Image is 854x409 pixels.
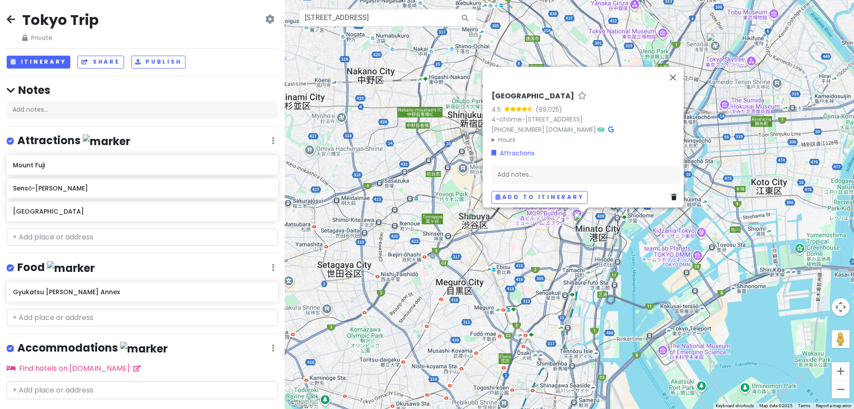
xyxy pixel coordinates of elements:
[287,397,316,409] img: Google
[832,381,850,398] button: Zoom out
[7,101,278,119] div: Add notes...
[759,403,793,408] span: Map data ©2025
[608,126,614,133] i: Google Maps
[120,342,168,356] img: marker
[467,209,486,228] div: Gyukatsu Motomura Shibuya Annex
[798,403,810,408] a: Terms (opens in new tab)
[13,184,271,192] h6: Sensō-[PERSON_NAME]
[491,92,574,101] h6: [GEOGRAPHIC_DATA]
[47,261,95,275] img: marker
[7,309,278,327] input: + Add place or address
[299,9,477,27] input: Search a place
[491,165,680,184] div: Add notes...
[706,33,726,53] div: Sensō-ji
[491,115,583,124] a: 4-chōme-[STREET_ADDRESS]
[491,105,504,114] div: 4.5
[491,191,588,204] button: Add to itinerary
[13,161,271,169] h6: Mount Fuji
[77,56,124,69] button: Share
[7,56,70,69] button: Itinerary
[832,362,850,380] button: Zoom in
[13,288,271,296] h6: Gyukatsu [PERSON_NAME] Annex
[546,125,596,134] a: [DOMAIN_NAME]
[491,135,680,145] summary: Hours
[13,207,271,215] h6: [GEOGRAPHIC_DATA]
[7,363,141,373] a: Find hotels on [DOMAIN_NAME]
[578,92,587,101] a: Star place
[832,330,850,348] button: Drag Pegman onto the map to open Street View
[7,381,278,399] input: + Add place or address
[536,105,562,114] div: (89,025)
[491,125,544,134] a: [PHONE_NUMBER]
[573,212,593,232] div: Tokyo Tower
[7,228,278,246] input: + Add place or address
[671,192,680,202] a: Delete place
[7,83,278,97] h4: Notes
[83,134,130,148] img: marker
[662,67,684,88] button: Close
[491,148,535,158] a: Attractions
[131,56,186,69] button: Publish
[17,260,95,275] h4: Food
[716,403,754,409] button: Keyboard shortcuts
[17,134,130,148] h4: Attractions
[287,397,316,409] a: Open this area in Google Maps (opens a new window)
[832,298,850,316] button: Map camera controls
[597,126,604,133] i: Tripadvisor
[22,33,99,43] span: Private
[22,11,99,29] h2: Tokyo Trip
[491,92,680,145] div: · ·
[816,403,851,408] a: Report a map error
[17,341,168,356] h4: Accommodations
